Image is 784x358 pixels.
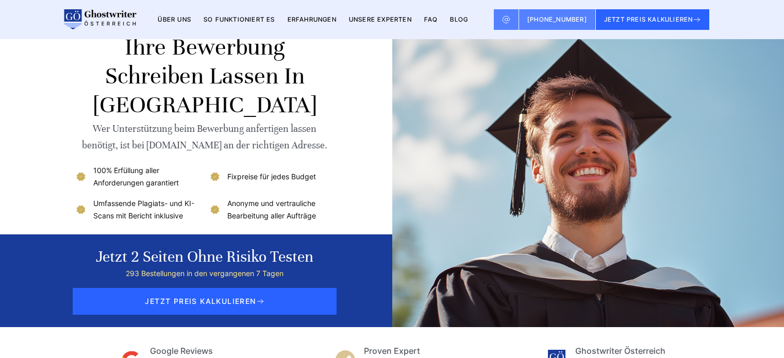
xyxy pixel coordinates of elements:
[204,15,275,23] a: So funktioniert es
[288,15,337,23] a: Erfahrungen
[62,9,137,30] img: logo wirschreiben
[75,203,87,216] img: Umfassende Plagiats- und KI-Scans mit Bericht inklusive
[502,15,510,24] img: Email
[75,171,87,183] img: 100% Erfüllung aller Anforderungen garantiert
[75,121,335,154] div: Wer Unterstützung beim Bewerbung anfertigen lassen benötigt, ist bei [DOMAIN_NAME] an der richtig...
[575,344,665,358] div: Ghostwriter Österreich
[75,33,335,120] h1: Ihre Bewerbung schreiben lassen in [GEOGRAPHIC_DATA]
[150,344,213,358] div: Google Reviews
[349,15,412,23] a: Unsere Experten
[73,288,337,315] span: JETZT PREIS KALKULIEREN
[209,203,221,216] img: Anonyme und vertrauliche Bearbeitung aller Aufträge
[209,171,221,183] img: Fixpreise für jedes Budget
[209,164,335,189] li: Fixpreise für jedes Budget
[596,9,710,30] button: JETZT PREIS KALKULIEREN
[75,164,201,189] li: 100% Erfüllung aller Anforderungen garantiert
[75,197,201,222] li: Umfassende Plagiats- und KI-Scans mit Bericht inklusive
[364,344,420,358] div: Proven Expert
[424,15,438,23] a: FAQ
[96,247,313,267] div: Jetzt 2 Seiten ohne Risiko testen
[450,15,468,23] a: BLOG
[158,15,191,23] a: Über uns
[96,267,313,280] div: 293 Bestellungen in den vergangenen 7 Tagen
[519,9,596,30] a: [PHONE_NUMBER]
[209,197,335,222] li: Anonyme und vertrauliche Bearbeitung aller Aufträge
[527,15,587,23] span: [PHONE_NUMBER]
